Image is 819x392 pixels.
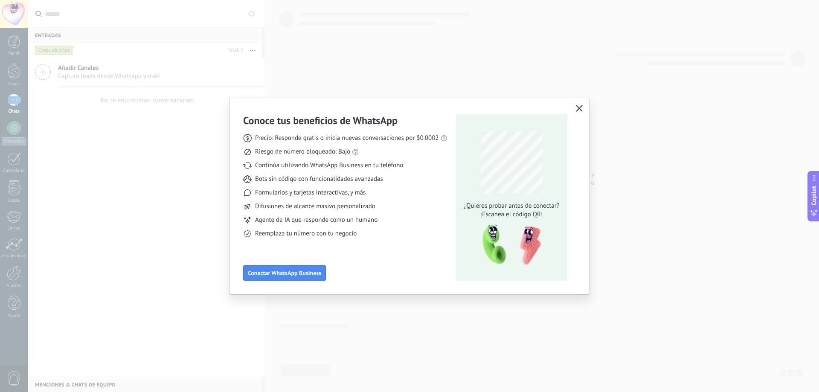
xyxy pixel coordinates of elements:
[255,202,375,211] span: Difusiones de alcance masivo personalizado
[810,186,818,205] span: Copilot
[461,202,562,210] span: ¿Quieres probar antes de conectar?
[255,161,403,170] span: Continúa utilizando WhatsApp Business en tu teléfono
[255,148,350,156] span: Riesgo de número bloqueado: Bajo
[243,114,398,127] h3: Conoce tus beneficios de WhatsApp
[255,189,366,197] span: Formularios y tarjetas interactivas, y más
[255,134,439,142] span: Precio: Responde gratis o inicia nuevas conversaciones por $0.0002
[475,222,543,268] img: qr-pic-1x.png
[248,270,321,276] span: Conectar WhatsApp Business
[255,229,357,238] span: Reemplaza tu número con tu negocio
[243,265,326,281] button: Conectar WhatsApp Business
[255,216,378,224] span: Agente de IA que responde como un humano
[461,210,562,219] span: ¡Escanea el código QR!
[255,175,383,183] span: Bots sin código con funcionalidades avanzadas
